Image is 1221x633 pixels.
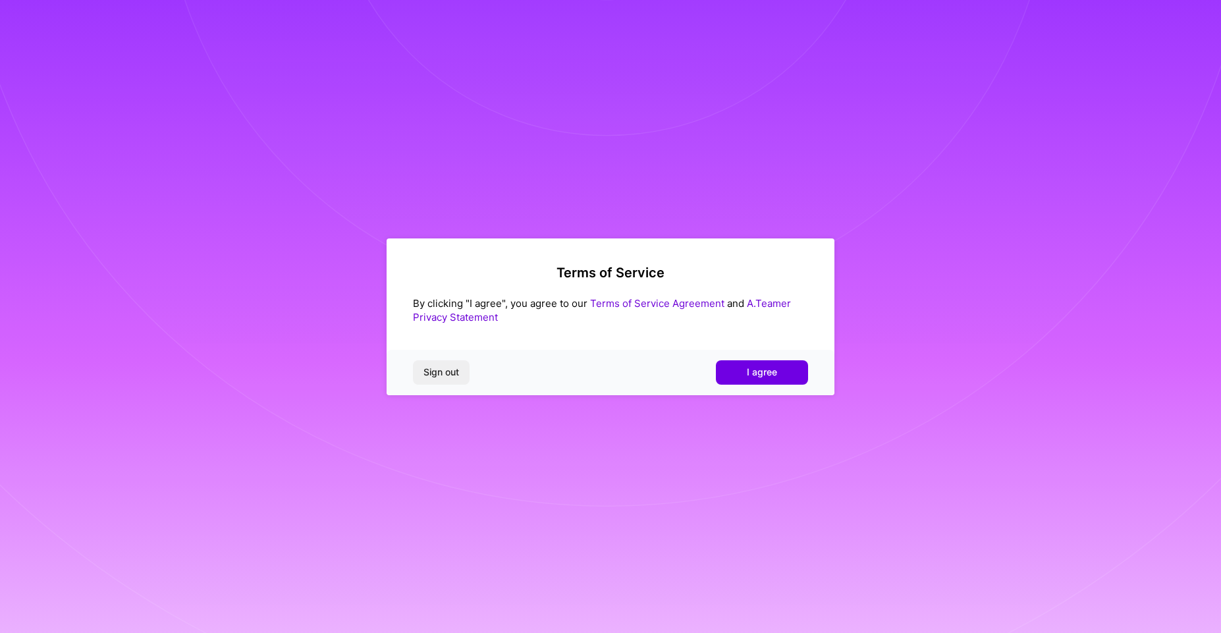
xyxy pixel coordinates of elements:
span: I agree [747,366,777,379]
button: I agree [716,360,808,384]
a: Terms of Service Agreement [590,297,724,310]
button: Sign out [413,360,470,384]
div: By clicking "I agree", you agree to our and [413,296,808,324]
span: Sign out [423,366,459,379]
h2: Terms of Service [413,265,808,281]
